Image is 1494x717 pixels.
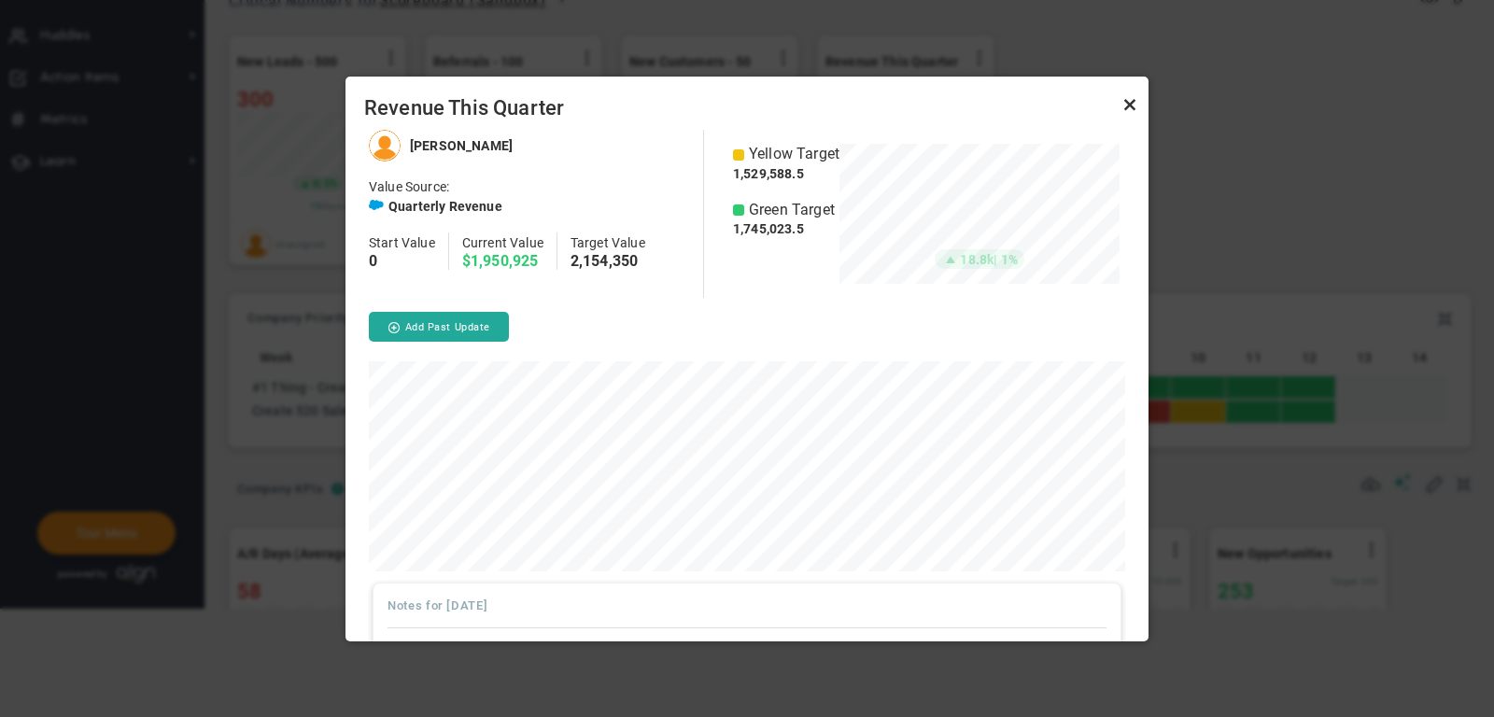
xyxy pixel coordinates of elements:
[369,198,384,213] span: Salesforce Enabled<br />Sandbox: Quarterly Revenue
[369,253,435,270] h4: 0
[369,312,509,342] button: Add Past Update
[462,235,543,250] span: Current Value
[410,137,513,154] h4: [PERSON_NAME]
[749,200,835,221] span: Green Target
[571,235,645,250] span: Target Value
[571,253,645,270] h4: 2,154,350
[388,198,502,215] h4: Quarterly Revenue
[369,179,449,194] span: Value Source:
[388,597,1106,615] h3: Notes for [DATE]
[733,165,839,182] h4: 1,529,588.5
[364,95,1130,121] span: Revenue This Quarter
[462,253,543,270] h4: $1,950,925
[1119,93,1141,116] a: Close
[749,144,839,165] span: Yellow Target
[369,130,401,162] img: Tom Johnson
[733,220,839,237] h4: 1,745,023.5
[369,235,435,250] span: Start Value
